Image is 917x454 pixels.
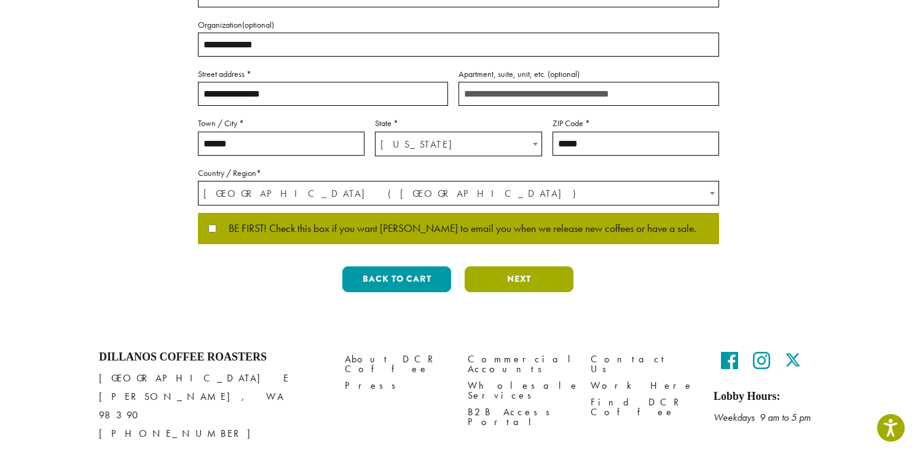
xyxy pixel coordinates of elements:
[714,390,818,404] h5: Lobby Hours:
[591,394,695,421] a: Find DCR Coffee
[375,116,541,131] label: State
[198,66,448,82] label: Street address
[342,266,451,292] button: Back to cart
[468,351,572,377] a: Commercial Accounts
[99,351,326,364] h4: Dillanos Coffee Roasters
[345,378,449,394] a: Press
[198,17,719,33] label: Organization
[198,181,719,205] span: Country / Region
[468,378,572,404] a: Wholesale Services
[216,223,696,234] span: BE FIRST! Check this box if you want [PERSON_NAME] to email you when we release new coffees or ha...
[345,351,449,377] a: About DCR Coffee
[465,266,573,292] button: Next
[376,132,541,156] span: Washington
[375,132,541,156] span: State
[208,225,216,233] input: BE FIRST! Check this box if you want [PERSON_NAME] to email you when we release new coffees or ha...
[553,116,719,131] label: ZIP Code
[714,411,811,424] em: Weekdays 9 am to 5 pm
[548,68,580,79] span: (optional)
[99,369,326,443] p: [GEOGRAPHIC_DATA] E [PERSON_NAME], WA 98390 [PHONE_NUMBER]
[458,66,719,82] label: Apartment, suite, unit, etc.
[198,116,364,131] label: Town / City
[242,19,274,30] span: (optional)
[468,404,572,431] a: B2B Access Portal
[591,378,695,394] a: Work Here
[591,351,695,377] a: Contact Us
[199,181,718,205] span: United States (US)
